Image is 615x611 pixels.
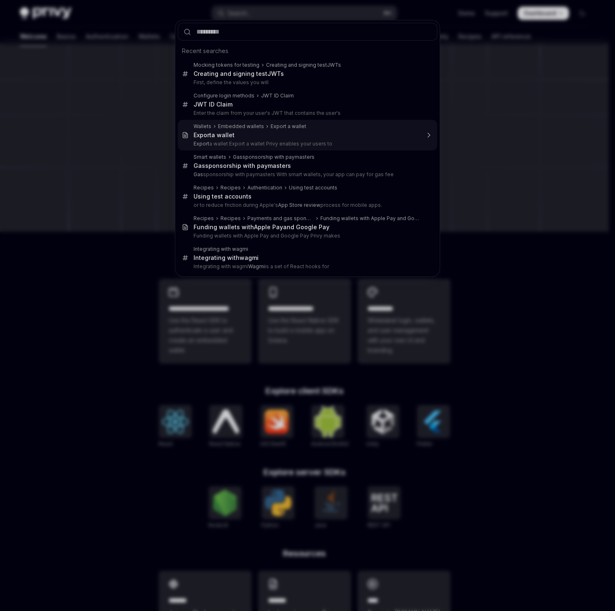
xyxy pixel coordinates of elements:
[194,193,252,200] div: Using test accounts
[194,101,232,108] div: T ID Claim
[194,171,420,178] p: sponsorship with paymasters With smart wallets, your app can pay for gas fee
[218,123,264,130] div: Embedded wallets
[194,110,420,116] p: Enter the claim from your user's JWT that contains the user's
[194,141,420,147] p: a wallet Export a wallet Privy enables your users to
[194,223,329,231] div: Funding wallets with and Google Pay
[194,184,214,191] div: Recipes
[194,62,259,68] div: Mocking tokens for testing
[194,263,420,270] p: Integrating with wagmi is a set of React hooks for
[261,92,269,99] b: JW
[233,154,315,160] div: sponsorship with paymasters
[233,154,242,160] b: Gas
[194,141,209,147] b: Export
[194,233,420,239] p: Funding wallets with Apple Pay and Google Pay Privy makes
[247,215,314,222] div: Payments and gas sponsorship
[254,223,283,230] b: Apple Pay
[194,162,291,170] div: sponsorship with paymasters
[194,70,284,78] div: Creating and signing test s
[194,162,205,169] b: Gas
[266,62,341,68] div: Creating and signing test s
[278,202,320,208] b: App Store review
[271,123,306,130] div: Export a wallet
[320,215,420,222] div: Funding wallets with Apple Pay and Google Pay
[194,79,420,86] p: First, define the values you will
[194,131,235,139] div: a wallet
[194,154,226,160] div: Smart wallets
[289,184,337,191] div: Using test accounts
[220,184,241,191] div: Recipes
[194,101,203,108] b: JW
[247,184,282,191] div: Authentication
[261,92,294,99] div: T ID Claim
[194,123,211,130] div: Wallets
[248,263,265,269] b: Wagmi
[182,47,228,55] span: Recent searches
[194,202,420,209] p: or to reduce friction during Apple's process for mobile apps.
[194,215,214,222] div: Recipes
[194,171,203,177] b: Gas
[194,246,248,252] div: Integrating with wagmi
[327,62,338,68] b: JWT
[240,254,259,261] b: wagmi
[194,254,259,262] div: Integrating with
[267,70,281,77] b: JWT
[194,92,254,99] div: Configure login methods
[220,215,241,222] div: Recipes
[194,131,211,138] b: Export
